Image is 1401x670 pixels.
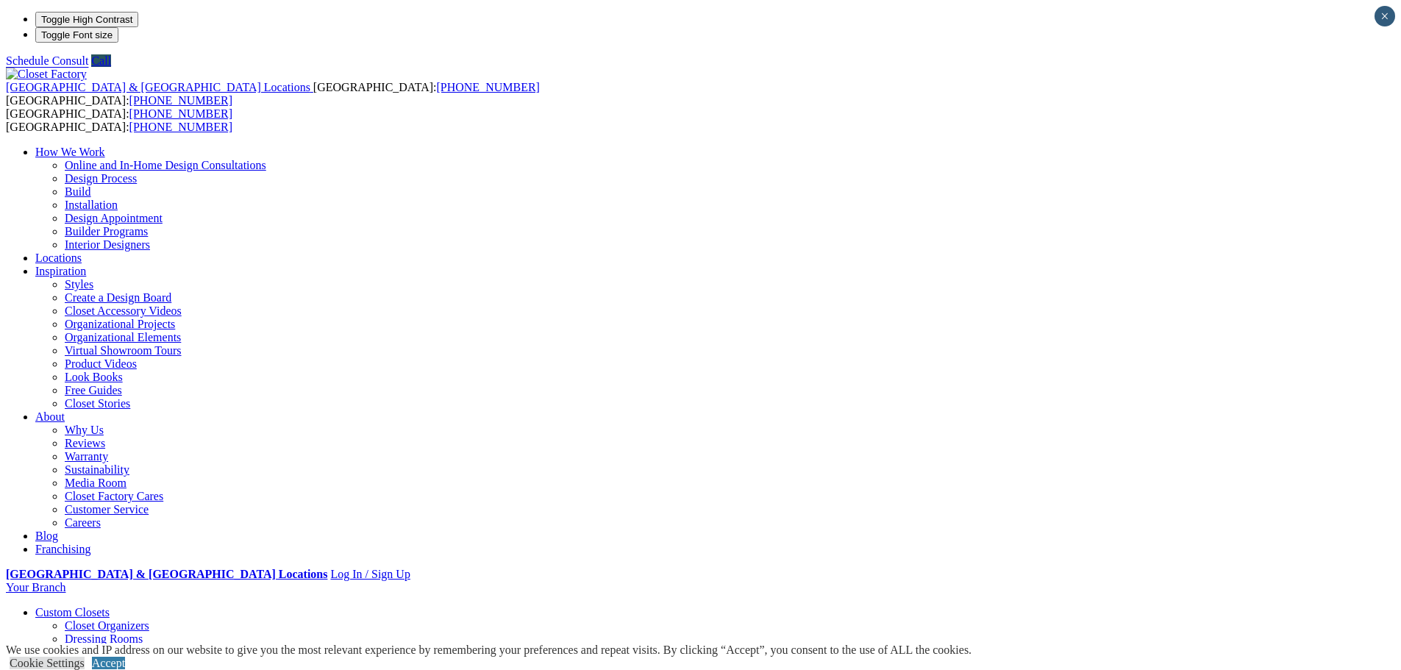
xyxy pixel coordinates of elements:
a: [GEOGRAPHIC_DATA] & [GEOGRAPHIC_DATA] Locations [6,568,327,580]
a: Accept [92,657,125,669]
a: How We Work [35,146,105,158]
a: Your Branch [6,581,65,594]
a: Create a Design Board [65,291,171,304]
button: Toggle High Contrast [35,12,138,27]
a: Cookie Settings [10,657,85,669]
a: Careers [65,516,101,529]
a: [PHONE_NUMBER] [129,107,232,120]
span: [GEOGRAPHIC_DATA]: [GEOGRAPHIC_DATA]: [6,107,232,133]
a: Organizational Elements [65,331,181,343]
a: Interior Designers [65,238,150,251]
a: Blog [35,530,58,542]
button: Close [1375,6,1395,26]
a: Closet Accessory Videos [65,304,182,317]
a: Builder Programs [65,225,148,238]
a: Online and In-Home Design Consultations [65,159,266,171]
span: Toggle Font size [41,29,113,40]
a: Sustainability [65,463,129,476]
a: [PHONE_NUMBER] [129,121,232,133]
span: [GEOGRAPHIC_DATA] & [GEOGRAPHIC_DATA] Locations [6,81,310,93]
a: Look Books [65,371,123,383]
a: Warranty [65,450,108,463]
a: Call [91,54,111,67]
a: Free Guides [65,384,122,396]
button: Toggle Font size [35,27,118,43]
a: Dressing Rooms [65,632,143,645]
div: We use cookies and IP address on our website to give you the most relevant experience by remember... [6,644,972,657]
a: Media Room [65,477,126,489]
a: Custom Closets [35,606,110,619]
a: Installation [65,199,118,211]
a: Styles [65,278,93,291]
span: Toggle High Contrast [41,14,132,25]
a: Build [65,185,91,198]
a: Franchising [35,543,91,555]
a: Product Videos [65,357,137,370]
a: Organizational Projects [65,318,175,330]
a: About [35,410,65,423]
a: [PHONE_NUMBER] [129,94,232,107]
a: [PHONE_NUMBER] [436,81,539,93]
a: Schedule Consult [6,54,88,67]
a: Design Process [65,172,137,185]
img: Closet Factory [6,68,87,81]
a: Virtual Showroom Tours [65,344,182,357]
a: Reviews [65,437,105,449]
a: Closet Factory Cares [65,490,163,502]
a: Customer Service [65,503,149,516]
a: [GEOGRAPHIC_DATA] & [GEOGRAPHIC_DATA] Locations [6,81,313,93]
a: Design Appointment [65,212,163,224]
a: Locations [35,252,82,264]
a: Inspiration [35,265,86,277]
a: Log In / Sign Up [330,568,410,580]
a: Closet Stories [65,397,130,410]
a: Why Us [65,424,104,436]
span: [GEOGRAPHIC_DATA]: [GEOGRAPHIC_DATA]: [6,81,540,107]
a: Closet Organizers [65,619,149,632]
